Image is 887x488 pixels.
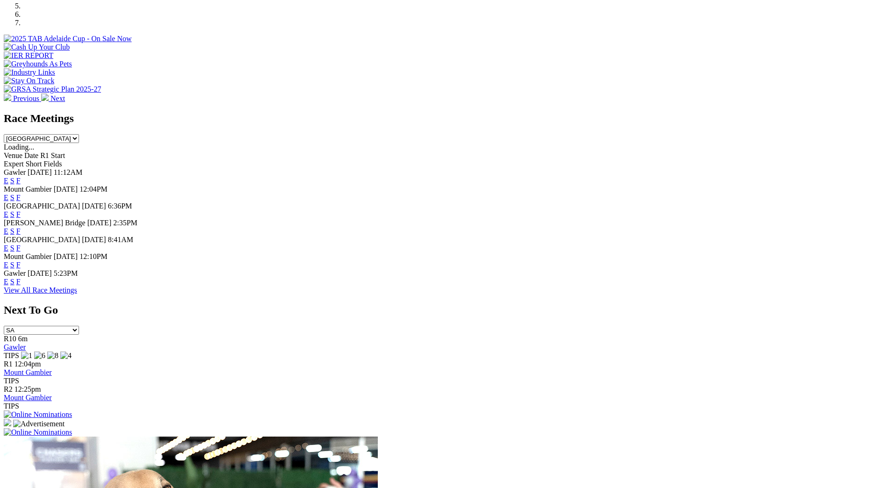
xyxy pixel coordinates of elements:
[4,278,8,286] a: E
[4,304,883,316] h2: Next To Go
[54,185,78,193] span: [DATE]
[4,419,11,426] img: 15187_Greyhounds_GreysPlayCentral_Resize_SA_WebsiteBanner_300x115_2025.jpg
[24,151,38,159] span: Date
[87,219,112,227] span: [DATE]
[113,219,137,227] span: 2:35PM
[41,94,65,102] a: Next
[4,244,8,252] a: E
[10,194,14,201] a: S
[28,269,52,277] span: [DATE]
[16,244,21,252] a: F
[16,227,21,235] a: F
[4,185,52,193] span: Mount Gambier
[10,210,14,218] a: S
[4,335,16,343] span: R10
[4,394,52,402] a: Mount Gambier
[4,51,53,60] img: IER REPORT
[4,236,80,244] span: [GEOGRAPHIC_DATA]
[4,35,132,43] img: 2025 TAB Adelaide Cup - On Sale Now
[40,151,65,159] span: R1 Start
[10,261,14,269] a: S
[16,278,21,286] a: F
[21,352,32,360] img: 1
[54,252,78,260] span: [DATE]
[10,278,14,286] a: S
[26,160,42,168] span: Short
[108,236,133,244] span: 8:41AM
[4,160,24,168] span: Expert
[79,185,108,193] span: 12:04PM
[47,352,58,360] img: 8
[54,168,83,176] span: 11:12AM
[4,210,8,218] a: E
[4,194,8,201] a: E
[4,60,72,68] img: Greyhounds As Pets
[16,194,21,201] a: F
[4,261,8,269] a: E
[4,177,8,185] a: E
[4,112,883,125] h2: Race Meetings
[4,428,72,437] img: Online Nominations
[10,177,14,185] a: S
[4,94,41,102] a: Previous
[4,168,26,176] span: Gawler
[4,385,13,393] span: R2
[28,168,52,176] span: [DATE]
[4,202,80,210] span: [GEOGRAPHIC_DATA]
[4,252,52,260] span: Mount Gambier
[16,177,21,185] a: F
[79,252,108,260] span: 12:10PM
[10,244,14,252] a: S
[34,352,45,360] img: 6
[4,143,34,151] span: Loading...
[4,368,52,376] a: Mount Gambier
[54,269,78,277] span: 5:23PM
[14,360,41,368] span: 12:04pm
[16,261,21,269] a: F
[43,160,62,168] span: Fields
[82,202,106,210] span: [DATE]
[4,151,22,159] span: Venue
[50,94,65,102] span: Next
[4,343,26,351] a: Gawler
[18,335,28,343] span: 6m
[60,352,72,360] img: 4
[4,360,13,368] span: R1
[4,377,19,385] span: TIPS
[4,352,19,359] span: TIPS
[82,236,106,244] span: [DATE]
[14,385,41,393] span: 12:25pm
[16,210,21,218] a: F
[4,402,19,410] span: TIPS
[13,94,39,102] span: Previous
[4,227,8,235] a: E
[4,269,26,277] span: Gawler
[4,93,11,101] img: chevron-left-pager-white.svg
[4,286,77,294] a: View All Race Meetings
[4,68,55,77] img: Industry Links
[108,202,132,210] span: 6:36PM
[4,85,101,93] img: GRSA Strategic Plan 2025-27
[4,43,70,51] img: Cash Up Your Club
[4,410,72,419] img: Online Nominations
[4,219,86,227] span: [PERSON_NAME] Bridge
[41,93,49,101] img: chevron-right-pager-white.svg
[4,77,54,85] img: Stay On Track
[10,227,14,235] a: S
[13,420,65,428] img: Advertisement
